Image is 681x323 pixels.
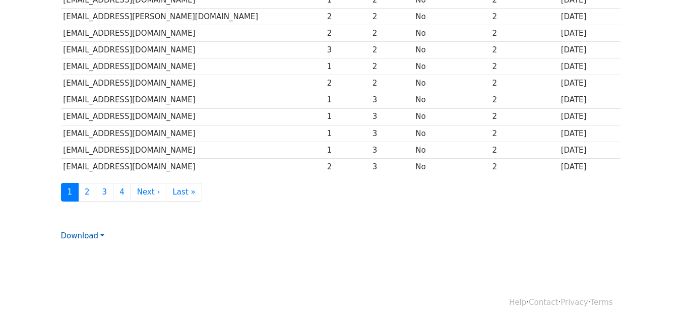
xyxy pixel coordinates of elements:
td: [EMAIL_ADDRESS][PERSON_NAME][DOMAIN_NAME] [61,9,325,25]
td: 1 [325,125,370,142]
td: [DATE] [559,92,621,108]
td: 2 [370,25,413,42]
td: No [413,142,490,158]
a: 3 [96,183,114,202]
td: [EMAIL_ADDRESS][DOMAIN_NAME] [61,25,325,42]
td: No [413,25,490,42]
td: No [413,125,490,142]
td: No [413,92,490,108]
td: No [413,158,490,175]
td: 1 [325,58,370,75]
a: Help [509,298,526,307]
td: 2 [490,42,559,58]
a: Contact [529,298,558,307]
td: 3 [370,108,413,125]
td: 3 [370,142,413,158]
td: 2 [490,75,559,92]
td: 2 [370,42,413,58]
td: [EMAIL_ADDRESS][DOMAIN_NAME] [61,42,325,58]
a: 2 [78,183,96,202]
a: Last » [166,183,202,202]
td: 2 [370,9,413,25]
td: [DATE] [559,108,621,125]
td: [DATE] [559,125,621,142]
a: Terms [590,298,612,307]
td: [EMAIL_ADDRESS][DOMAIN_NAME] [61,108,325,125]
td: 2 [370,58,413,75]
td: No [413,9,490,25]
td: 3 [370,92,413,108]
td: 2 [490,125,559,142]
td: 3 [370,158,413,175]
td: [DATE] [559,142,621,158]
td: 2 [490,25,559,42]
td: [EMAIL_ADDRESS][DOMAIN_NAME] [61,158,325,175]
td: 2 [490,158,559,175]
td: 3 [370,125,413,142]
td: 2 [490,9,559,25]
td: 1 [325,108,370,125]
td: No [413,75,490,92]
a: Next › [131,183,167,202]
iframe: Chat Widget [631,275,681,323]
td: No [413,108,490,125]
td: 2 [370,75,413,92]
td: 2 [490,142,559,158]
a: Privacy [561,298,588,307]
td: 2 [325,9,370,25]
td: [EMAIL_ADDRESS][DOMAIN_NAME] [61,125,325,142]
td: No [413,42,490,58]
td: 2 [490,108,559,125]
a: Download [61,231,104,240]
td: 2 [325,158,370,175]
td: 1 [325,142,370,158]
td: 3 [325,42,370,58]
td: [DATE] [559,42,621,58]
td: [EMAIL_ADDRESS][DOMAIN_NAME] [61,58,325,75]
a: 4 [113,183,131,202]
td: [DATE] [559,58,621,75]
td: [EMAIL_ADDRESS][DOMAIN_NAME] [61,92,325,108]
a: 1 [61,183,79,202]
td: 2 [325,25,370,42]
td: 2 [490,58,559,75]
td: [DATE] [559,75,621,92]
td: No [413,58,490,75]
td: [EMAIL_ADDRESS][DOMAIN_NAME] [61,142,325,158]
td: 2 [490,92,559,108]
td: [DATE] [559,158,621,175]
td: 2 [325,75,370,92]
td: [DATE] [559,9,621,25]
td: [DATE] [559,25,621,42]
td: [EMAIL_ADDRESS][DOMAIN_NAME] [61,75,325,92]
td: 1 [325,92,370,108]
